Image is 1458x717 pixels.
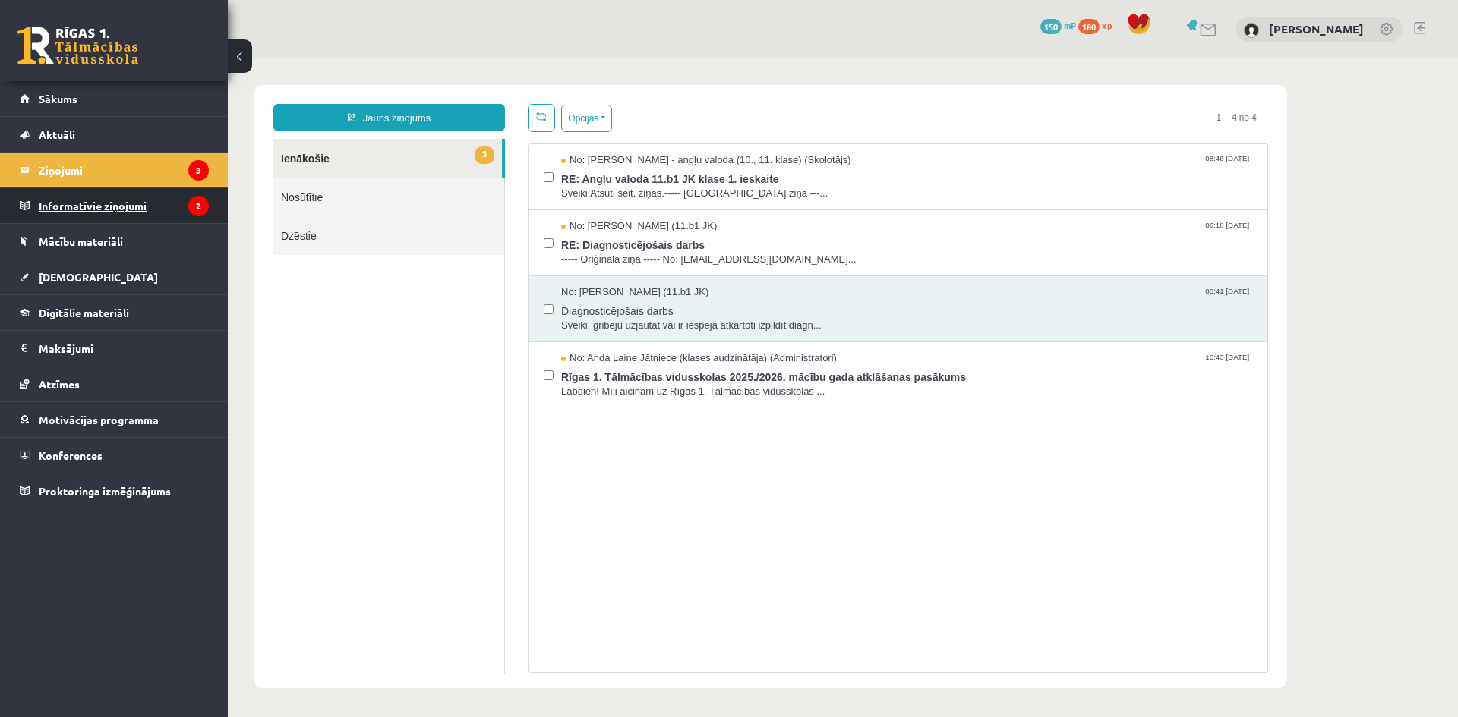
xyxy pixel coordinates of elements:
[20,366,209,401] a: Atzīmes
[20,224,209,259] a: Mācību materiāli
[39,127,75,141] span: Aktuāli
[20,295,209,330] a: Digitālie materiāli
[333,227,481,241] span: No: [PERSON_NAME] (11.b1 JK)
[333,293,1024,340] a: No: Anda Laine Jātniece (klases audzinātāja) (Administratori) 10:43 [DATE] Rīgas 1. Tālmācības vi...
[39,484,171,498] span: Proktoringa izmēģinājums
[1269,21,1364,36] a: [PERSON_NAME]
[974,161,1024,172] span: 06:18 [DATE]
[1064,19,1076,31] span: mP
[333,128,1024,143] span: Sveiki!Atsūti šeit, ziņās.----- [GEOGRAPHIC_DATA] ziņa ---...
[1244,23,1259,38] img: Kristina Ishchenko
[333,175,1024,194] span: RE: Diagnosticējošais darbs
[39,306,129,319] span: Digitālie materiāli
[333,307,1024,326] span: Rīgas 1. Tālmācības vidusskolas 2025./2026. mācību gada atklāšanas pasākums
[1078,19,1119,31] a: 180 xp
[20,188,209,223] a: Informatīvie ziņojumi2
[17,27,138,64] a: Rīgas 1. Tālmācības vidusskola
[39,188,209,223] legend: Informatīvie ziņojumi
[333,260,1024,275] span: Sveiki, gribēju uzjautāt vai ir iespēja atkārtoti izpildīt diagn...
[20,438,209,473] a: Konferences
[1040,19,1062,34] span: 150
[1078,19,1100,34] span: 180
[39,234,123,248] span: Mācību materiāli
[188,160,209,181] i: 3
[20,402,209,437] a: Motivācijas programma
[39,92,77,105] span: Sākums
[333,227,1024,274] a: No: [PERSON_NAME] (11.b1 JK) 00:41 [DATE] Diagnosticējošais darbs Sveiki, gribēju uzjautāt vai ir...
[46,119,276,158] a: Nosūtītie
[39,377,80,391] span: Atzīmes
[20,81,209,116] a: Sākums
[188,196,209,216] i: 2
[20,117,209,152] a: Aktuāli
[974,95,1024,106] span: 08:46 [DATE]
[46,80,274,119] a: 3Ienākošie
[20,259,209,294] a: [DEMOGRAPHIC_DATA]
[1102,19,1112,31] span: xp
[974,227,1024,238] span: 00:41 [DATE]
[333,161,1024,208] a: No: [PERSON_NAME] (11.b1 JK) 06:18 [DATE] RE: Diagnosticējošais darbs ----- Oriģinālā ziņa ----- ...
[247,88,267,105] span: 3
[20,331,209,366] a: Maksājumi
[333,109,1024,128] span: RE: Angļu valoda 11.b1 JK klase 1. ieskaite
[20,473,209,508] a: Proktoringa izmēģinājums
[39,413,159,426] span: Motivācijas programma
[333,46,384,74] button: Opcijas
[333,95,623,109] span: No: [PERSON_NAME] - angļu valoda (10., 11. klase) (Skolotājs)
[333,194,1024,209] span: ----- Oriģinālā ziņa ----- No: [EMAIL_ADDRESS][DOMAIN_NAME]...
[39,448,103,462] span: Konferences
[974,293,1024,304] span: 10:43 [DATE]
[333,95,1024,142] a: No: [PERSON_NAME] - angļu valoda (10., 11. klase) (Skolotājs) 08:46 [DATE] RE: Angļu valoda 11.b1...
[333,161,489,175] span: No: [PERSON_NAME] (11.b1 JK)
[46,158,276,197] a: Dzēstie
[333,326,1024,341] span: Labdien! Mīļi aicinām uz Rīgas 1. Tālmācības vidusskolas ...
[977,46,1040,73] span: 1 – 4 no 4
[39,153,209,187] legend: Ziņojumi
[39,331,209,366] legend: Maksājumi
[333,293,609,307] span: No: Anda Laine Jātniece (klases audzinātāja) (Administratori)
[39,270,158,284] span: [DEMOGRAPHIC_DATA]
[46,46,277,73] a: Jauns ziņojums
[1040,19,1076,31] a: 150 mP
[333,241,1024,260] span: Diagnosticējošais darbs
[20,153,209,187] a: Ziņojumi3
